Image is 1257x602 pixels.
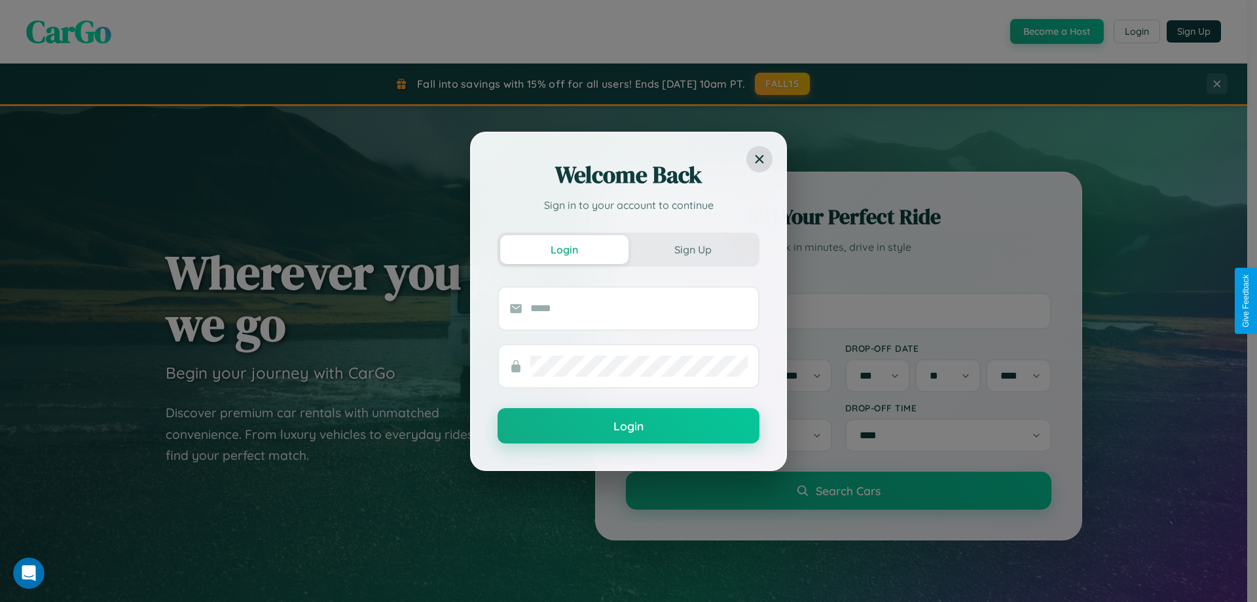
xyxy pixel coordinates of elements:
[628,235,757,264] button: Sign Up
[498,159,759,191] h2: Welcome Back
[1241,274,1250,328] div: Give Feedback
[498,408,759,443] button: Login
[498,197,759,213] p: Sign in to your account to continue
[500,235,628,264] button: Login
[13,557,45,589] iframe: Intercom live chat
